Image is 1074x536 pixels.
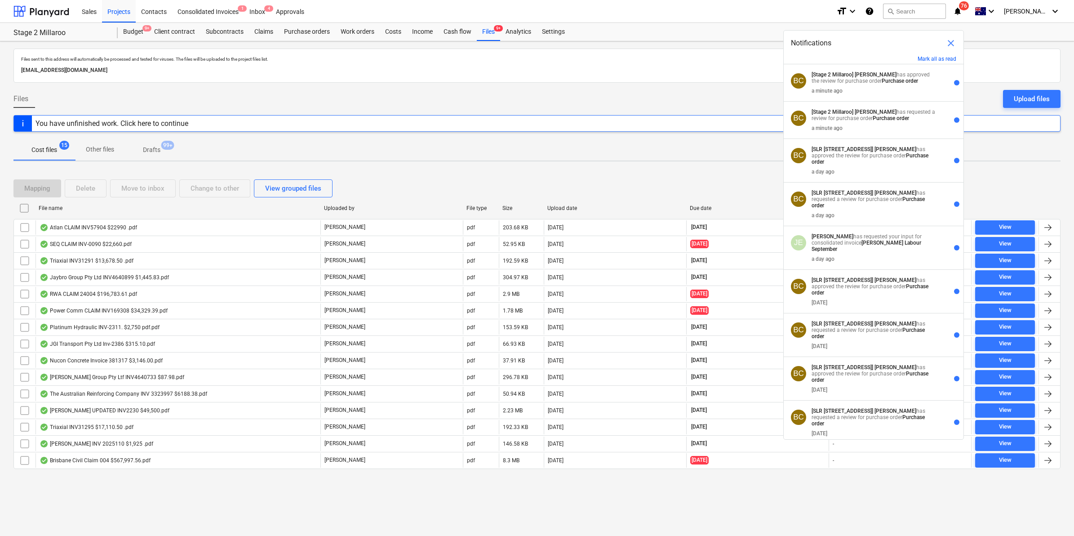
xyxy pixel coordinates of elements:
div: Files [477,23,500,41]
div: [PERSON_NAME] INV 2025110 $1,925 .pdf [40,440,153,447]
div: Stage 2 Millaroo [13,28,107,38]
strong: [Stage 2 Millaroo] [812,71,853,78]
div: [DATE] [548,407,564,414]
div: Billy Campbell [791,322,806,338]
div: View [999,239,1012,249]
p: [PERSON_NAME] [324,273,365,281]
div: OCR finished [40,290,49,298]
strong: [SLR [STREET_ADDRESS]] [812,277,873,283]
div: Nucon Concrete Invoice 381317 $3,146.00.pdf [40,357,163,364]
div: Purchase orders [279,23,335,41]
strong: [PERSON_NAME] [874,190,916,196]
div: [DATE] [548,424,564,430]
p: has requested a review for purchase order [812,408,937,427]
span: BC [793,114,804,122]
span: 76 [959,1,969,10]
a: Claims [249,23,279,41]
div: [DATE] [812,387,827,393]
p: Cost files [31,145,57,155]
a: Income [407,23,438,41]
div: 1.78 MB [503,308,523,314]
button: Upload files [1003,90,1061,108]
div: [DATE] [548,291,564,297]
p: [PERSON_NAME] [324,257,365,264]
p: [PERSON_NAME] [324,290,365,298]
button: View [975,453,1035,468]
div: [DATE] [548,341,564,347]
div: View [999,222,1012,232]
div: pdf [467,308,475,314]
span: 9+ [494,25,503,31]
p: [PERSON_NAME] [324,357,365,364]
strong: [PERSON_NAME] [855,109,896,115]
div: - [833,457,834,464]
button: View [975,270,1035,285]
div: Billy Campbell [791,148,806,163]
button: Mark all as read [918,56,956,62]
div: Client contract [149,23,200,41]
div: 52.95 KB [503,241,525,247]
p: has approved the review for purchase order [812,71,937,84]
strong: [Stage 2 Millaroo] [812,109,853,115]
div: OCR finished [40,307,49,314]
strong: Purchase order [882,78,918,84]
span: [DATE] [690,357,708,364]
strong: [PERSON_NAME] [874,146,916,152]
div: Triaxial INV31295 $17,110.50 .pdf [40,424,133,431]
strong: [SLR [STREET_ADDRESS]] [812,321,873,327]
i: keyboard_arrow_down [986,6,997,17]
span: [DATE] [690,456,709,465]
div: Upload date [547,205,683,211]
div: View [999,305,1012,316]
strong: Purchase order [812,152,928,165]
span: [DATE] [690,240,709,248]
div: [DATE] [812,343,827,349]
div: [DATE] [548,357,564,364]
p: has requested a review for purchase order [812,109,937,121]
div: 192.59 KB [503,258,528,264]
span: [DATE] [690,223,708,231]
div: - [833,441,834,447]
div: Cash flow [438,23,477,41]
div: Billy Campbell [791,192,806,207]
div: OCR finished [40,340,49,348]
div: a day ago [812,256,834,262]
p: has approved the review for purchase order [812,364,937,383]
div: pdf [467,341,475,347]
a: Budget9+ [118,23,149,41]
div: Upload files [1014,93,1050,105]
div: OCR finished [40,390,49,398]
div: View [999,455,1012,465]
button: View [975,320,1035,335]
p: [PERSON_NAME] [324,223,365,231]
strong: [PERSON_NAME] [874,321,916,327]
div: Atlan CLAIM INV57904 $22990 .pdf [40,224,137,231]
div: OCR finished [40,324,49,331]
p: [PERSON_NAME] [324,373,365,381]
div: a minute ago [812,88,843,94]
div: pdf [467,424,475,430]
span: [DATE] [690,257,708,264]
span: BC [793,369,804,378]
div: Jason Escobar [791,235,806,250]
span: [DATE] [690,323,708,331]
div: View [999,438,1012,449]
div: File type [466,205,495,211]
div: [DATE] [548,324,564,331]
strong: [PERSON_NAME] [874,364,916,371]
p: Files sent to this address will automatically be processed and tested for viruses. The files will... [21,56,1053,62]
span: BC [793,326,804,334]
span: 99+ [161,141,174,150]
p: has requested a review for purchase order [812,190,937,209]
p: [PERSON_NAME] [324,240,365,248]
div: Settings [537,23,570,41]
a: Files9+ [477,23,500,41]
div: pdf [467,258,475,264]
div: View [999,289,1012,299]
button: View [975,353,1035,368]
span: close [945,38,956,49]
div: 2.23 MB [503,407,523,414]
span: [DATE] [690,306,709,315]
strong: Purchase order [812,283,928,296]
div: pdf [467,441,475,447]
